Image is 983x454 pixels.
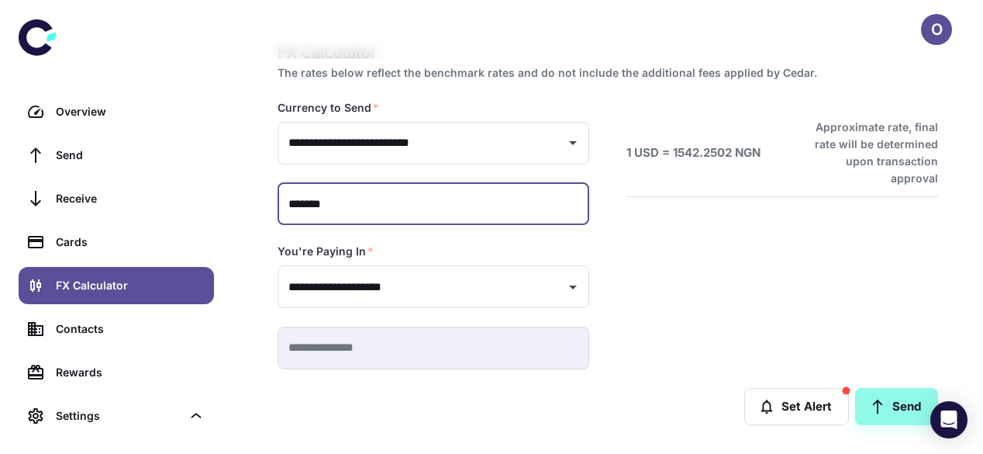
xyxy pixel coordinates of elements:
[56,277,205,294] div: FX Calculator
[19,224,214,261] a: Cards
[56,147,205,164] div: Send
[56,234,205,251] div: Cards
[56,190,205,207] div: Receive
[930,401,967,438] div: Open Intercom Messenger
[19,354,214,391] a: Rewards
[278,100,379,116] label: Currency to Send
[562,132,584,154] button: Open
[855,388,938,425] a: Send
[19,93,214,130] a: Overview
[56,103,205,120] div: Overview
[798,119,938,187] h6: Approximate rate, final rate will be determined upon transaction approval
[19,180,214,217] a: Receive
[19,267,214,304] a: FX Calculator
[921,14,952,45] button: O
[562,276,584,298] button: Open
[19,397,214,435] div: Settings
[56,407,181,425] div: Settings
[56,321,205,338] div: Contacts
[56,364,205,381] div: Rewards
[744,388,849,425] button: Set Alert
[626,144,761,162] h6: 1 USD = 1542.2502 NGN
[19,310,214,348] a: Contacts
[278,244,374,259] label: You're Paying In
[19,137,214,174] a: Send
